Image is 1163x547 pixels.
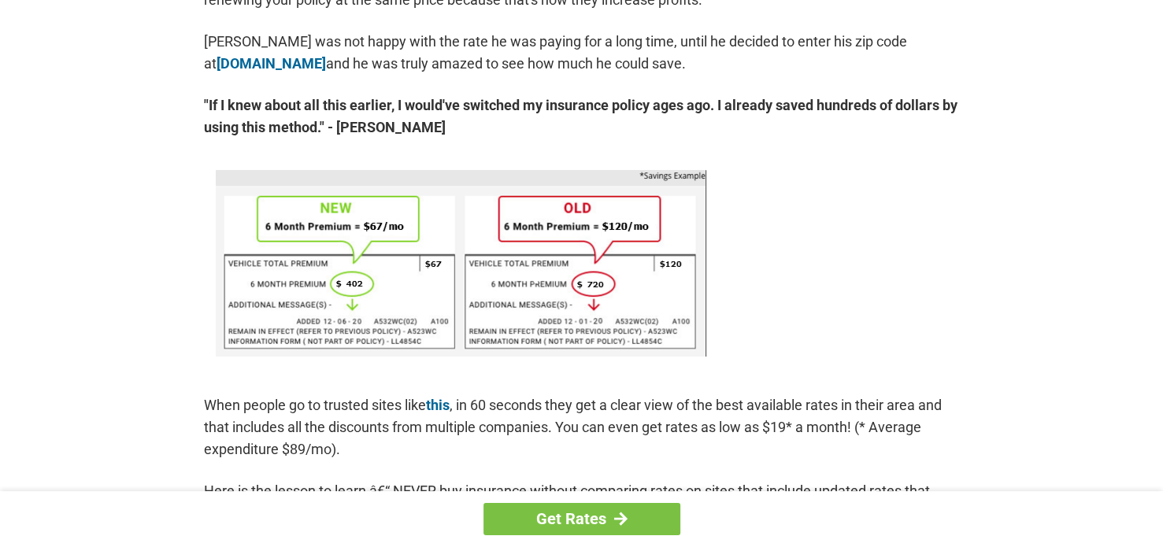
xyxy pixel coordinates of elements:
p: When people go to trusted sites like , in 60 seconds they get a clear view of the best available ... [204,394,960,460]
a: this [426,397,450,413]
strong: "If I knew about all this earlier, I would've switched my insurance policy ages ago. I already sa... [204,94,960,139]
p: Here is the lesson to learn â€“ NEVER buy insurance without comparing rates on sites that include... [204,480,960,546]
p: [PERSON_NAME] was not happy with the rate he was paying for a long time, until he decided to ente... [204,31,960,75]
img: savings [216,170,706,357]
a: Get Rates [483,503,680,535]
a: [DOMAIN_NAME] [217,55,326,72]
